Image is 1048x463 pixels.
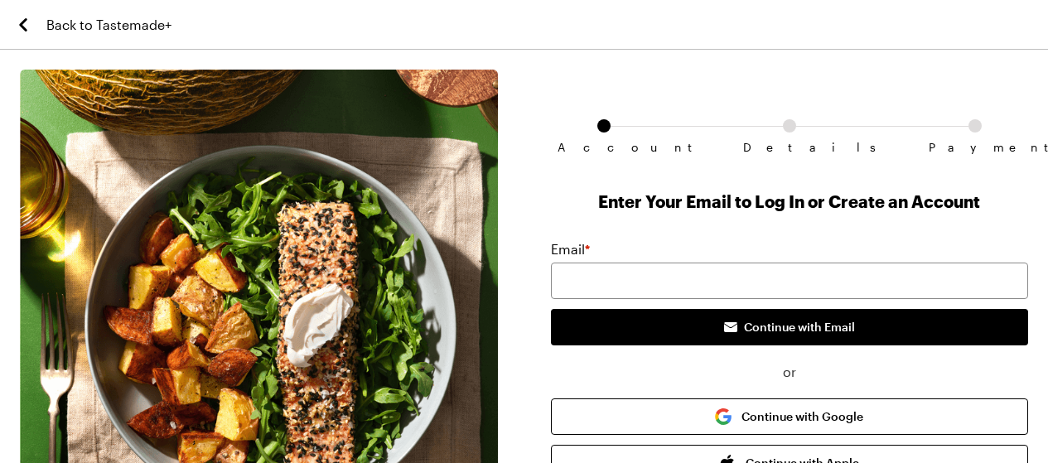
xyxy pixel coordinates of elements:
span: Account [558,141,650,154]
ol: Subscription checkout form navigation [551,119,1029,141]
label: Email [551,239,590,259]
span: Payment [929,141,1021,154]
button: Continue with Email [551,309,1029,345]
span: Details [743,141,836,154]
span: Continue with Email [744,319,855,335]
h1: Enter Your Email to Log In or Create an Account [551,190,1029,213]
span: or [551,362,1029,382]
button: Continue with Google [551,398,1029,435]
span: Back to Tastemade+ [46,15,171,35]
